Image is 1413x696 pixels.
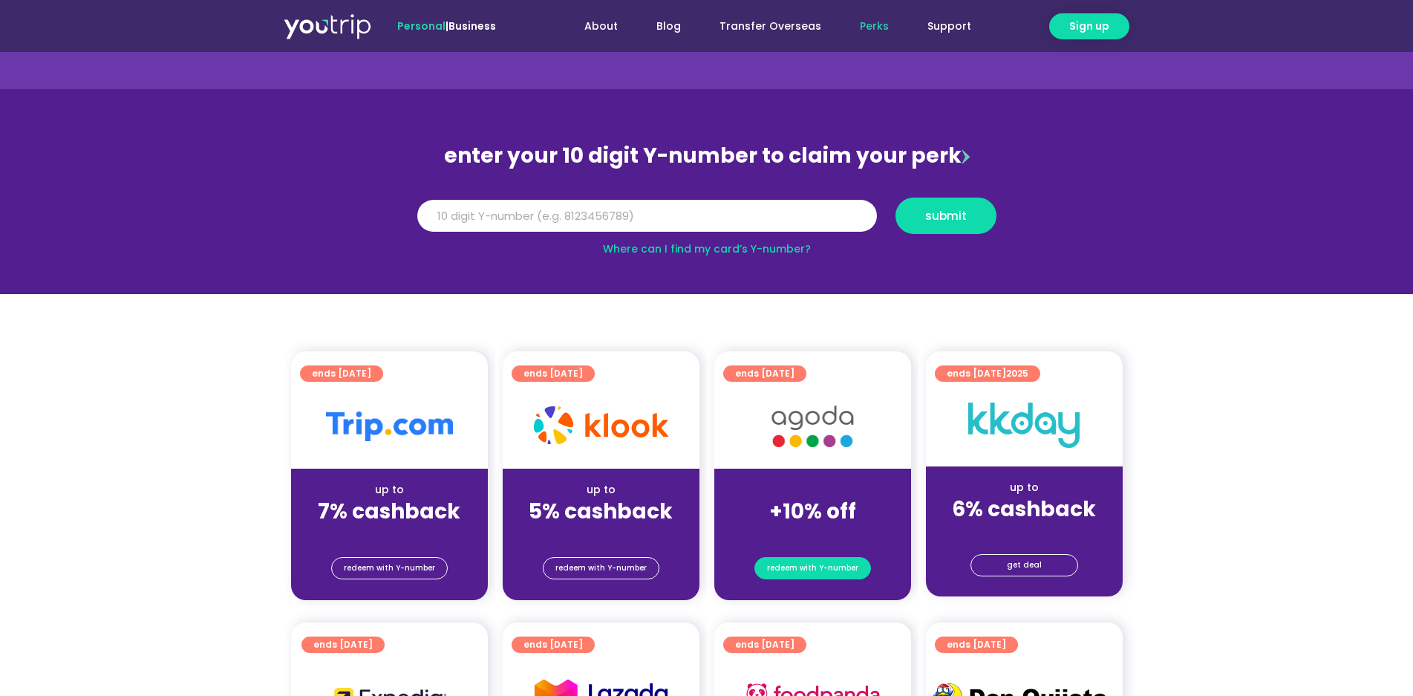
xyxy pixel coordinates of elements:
[410,137,1004,175] div: enter your 10 digit Y-number to claim your perk
[1069,19,1109,34] span: Sign up
[515,482,688,498] div: up to
[735,365,794,382] span: ends [DATE]
[841,13,908,40] a: Perks
[565,13,637,40] a: About
[1049,13,1129,39] a: Sign up
[313,637,373,653] span: ends [DATE]
[754,557,871,579] a: redeem with Y-number
[769,497,856,526] strong: +10% off
[603,241,811,256] a: Where can I find my card’s Y-number?
[726,525,899,541] div: (for stays only)
[925,210,967,221] span: submit
[523,637,583,653] span: ends [DATE]
[523,365,583,382] span: ends [DATE]
[300,365,383,382] a: ends [DATE]
[536,13,991,40] nav: Menu
[397,19,446,33] span: Personal
[735,637,794,653] span: ends [DATE]
[700,13,841,40] a: Transfer Overseas
[952,495,1096,524] strong: 6% cashback
[303,525,476,541] div: (for stays only)
[970,554,1078,576] a: get deal
[344,558,435,579] span: redeem with Y-number
[417,200,877,232] input: 10 digit Y-number (e.g. 8123456789)
[935,637,1018,653] a: ends [DATE]
[637,13,700,40] a: Blog
[512,637,595,653] a: ends [DATE]
[529,497,673,526] strong: 5% cashback
[935,365,1040,382] a: ends [DATE]2025
[895,198,996,234] button: submit
[417,198,996,245] form: Y Number
[938,480,1111,495] div: up to
[767,558,858,579] span: redeem with Y-number
[938,523,1111,539] div: (for stays only)
[512,365,595,382] a: ends [DATE]
[303,482,476,498] div: up to
[397,19,496,33] span: |
[448,19,496,33] a: Business
[555,558,647,579] span: redeem with Y-number
[543,557,659,579] a: redeem with Y-number
[318,497,460,526] strong: 7% cashback
[312,365,371,382] span: ends [DATE]
[515,525,688,541] div: (for stays only)
[301,637,385,653] a: ends [DATE]
[799,482,826,497] span: up to
[723,365,806,382] a: ends [DATE]
[331,557,448,579] a: redeem with Y-number
[723,637,806,653] a: ends [DATE]
[1007,555,1042,576] span: get deal
[908,13,991,40] a: Support
[947,637,1006,653] span: ends [DATE]
[1006,367,1028,380] span: 2025
[947,365,1028,382] span: ends [DATE]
